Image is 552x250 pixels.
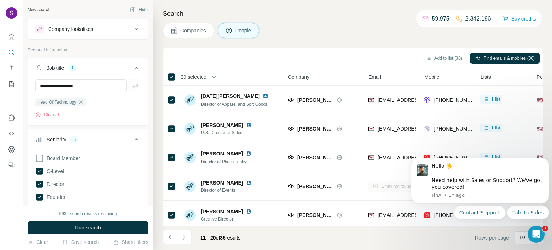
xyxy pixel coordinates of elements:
[6,143,17,156] button: Dashboard
[200,235,240,241] span: results
[528,226,545,243] iframe: Intercom live chat
[28,238,48,246] button: Clear
[37,99,77,105] span: Head Of Technology
[6,46,17,59] button: Search
[519,234,525,241] p: 10
[288,73,309,81] span: Company
[288,155,294,159] img: Logo of Rudis
[201,208,243,215] span: [PERSON_NAME]
[184,209,196,221] img: Avatar
[465,14,491,23] p: 2,342,196
[201,129,254,136] span: U.S. Director of Sales
[378,126,504,132] span: [EMAIL_ADDRESS][PERSON_NAME][DOMAIN_NAME]
[424,125,430,132] img: provider people-data-labs logo
[181,73,207,81] span: 30 selected
[503,14,536,24] button: Buy credits
[184,123,196,135] img: Avatar
[288,98,294,102] img: Logo of Rudis
[297,183,333,190] span: [PERSON_NAME]
[246,180,252,186] img: LinkedIn logo
[378,212,504,218] span: [EMAIL_ADDRESS][PERSON_NAME][DOMAIN_NAME]
[48,26,93,33] div: Company lookalikes
[62,238,99,246] button: Save search
[6,111,17,124] button: Use Surfe on LinkedIn
[297,154,333,161] span: [PERSON_NAME]
[246,151,252,156] img: LinkedIn logo
[288,213,294,217] img: Logo of Rudis
[163,9,543,19] h4: Search
[201,216,254,222] span: Creative Director
[368,73,381,81] span: Email
[184,94,196,106] img: Avatar
[28,59,148,79] button: Job title1
[44,155,80,162] span: Board Member
[28,221,148,234] button: Run search
[28,47,148,53] p: Personal information
[6,62,17,75] button: Enrich CSV
[44,168,64,175] span: C-Level
[113,238,148,246] button: Share filters
[297,125,333,132] span: [PERSON_NAME]
[70,136,79,143] div: 5
[6,127,17,140] button: Use Surfe API
[177,230,192,244] button: Navigate to next page
[368,125,374,132] img: provider findymail logo
[6,159,17,172] button: Feedback
[491,96,500,103] span: 1 list
[220,235,226,241] span: 35
[6,30,17,43] button: Quick start
[470,53,540,64] button: Find emails & mobiles (30)
[484,55,535,62] span: Find emails & mobiles (30)
[28,6,50,13] div: New search
[424,96,430,104] img: provider forager logo
[424,73,439,81] span: Mobile
[216,235,220,241] span: of
[378,97,504,103] span: [EMAIL_ADDRESS][PERSON_NAME][DOMAIN_NAME]
[201,150,243,157] span: [PERSON_NAME]
[6,78,17,91] button: My lists
[368,96,374,104] img: provider findymail logo
[368,212,374,219] img: provider findymail logo
[537,125,543,132] span: 🇺🇸
[201,122,243,129] span: [PERSON_NAME]
[434,97,479,103] span: [PHONE_NUMBER]
[288,127,294,131] img: Logo of Rudis
[263,93,268,99] img: LinkedIn logo
[125,4,153,15] button: Hide
[44,181,64,188] span: Director
[288,184,294,188] img: Logo of Rudis
[201,187,254,194] span: Director of Events
[432,14,450,23] p: 59,975
[297,212,333,219] span: [PERSON_NAME]
[184,181,196,192] img: Avatar
[475,234,509,241] span: Rows per page
[28,131,148,151] button: Seniority5
[35,112,60,118] button: Clear all
[200,235,216,241] span: 11 - 20
[235,27,252,34] span: People
[297,96,333,104] span: [PERSON_NAME]
[75,224,101,231] span: Run search
[421,53,467,64] button: Add to list (30)
[59,210,117,217] div: 9934 search results remaining
[201,92,260,100] span: [DATE][PERSON_NAME]
[408,152,552,223] iframe: Intercom notifications message
[180,27,207,34] span: Companies
[6,7,17,19] img: Avatar
[44,194,65,201] span: Founder
[246,209,252,214] img: LinkedIn logo
[47,136,66,143] div: Seniority
[542,226,548,231] span: 1
[163,230,177,244] button: Navigate to previous page
[491,125,500,131] span: 1 list
[434,126,479,132] span: [PHONE_NUMBER]
[68,65,77,71] div: 1
[378,155,504,160] span: [EMAIL_ADDRESS][PERSON_NAME][DOMAIN_NAME]
[201,179,243,186] span: [PERSON_NAME]
[480,73,491,81] span: Lists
